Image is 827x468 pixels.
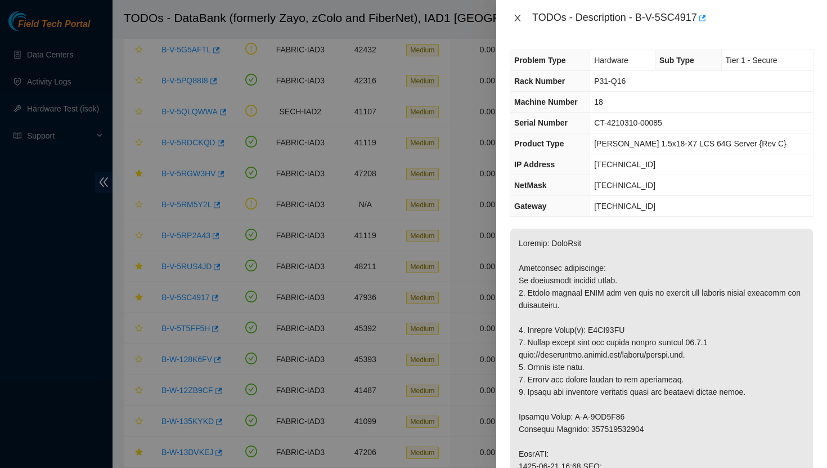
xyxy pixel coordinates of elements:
[514,118,568,127] span: Serial Number
[594,56,628,65] span: Hardware
[514,181,547,190] span: NetMask
[594,181,655,190] span: [TECHNICAL_ID]
[659,56,694,65] span: Sub Type
[513,14,522,23] span: close
[510,13,525,24] button: Close
[514,139,564,148] span: Product Type
[594,77,626,86] span: P31-Q16
[594,160,655,169] span: [TECHNICAL_ID]
[514,77,565,86] span: Rack Number
[514,97,578,106] span: Machine Number
[594,118,662,127] span: CT-4210310-00085
[514,56,566,65] span: Problem Type
[594,97,603,106] span: 18
[594,202,655,211] span: [TECHNICAL_ID]
[726,56,777,65] span: Tier 1 - Secure
[514,160,555,169] span: IP Address
[532,9,813,27] div: TODOs - Description - B-V-5SC4917
[514,202,547,211] span: Gateway
[594,139,786,148] span: [PERSON_NAME] 1.5x18-X7 LCS 64G Server {Rev C}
